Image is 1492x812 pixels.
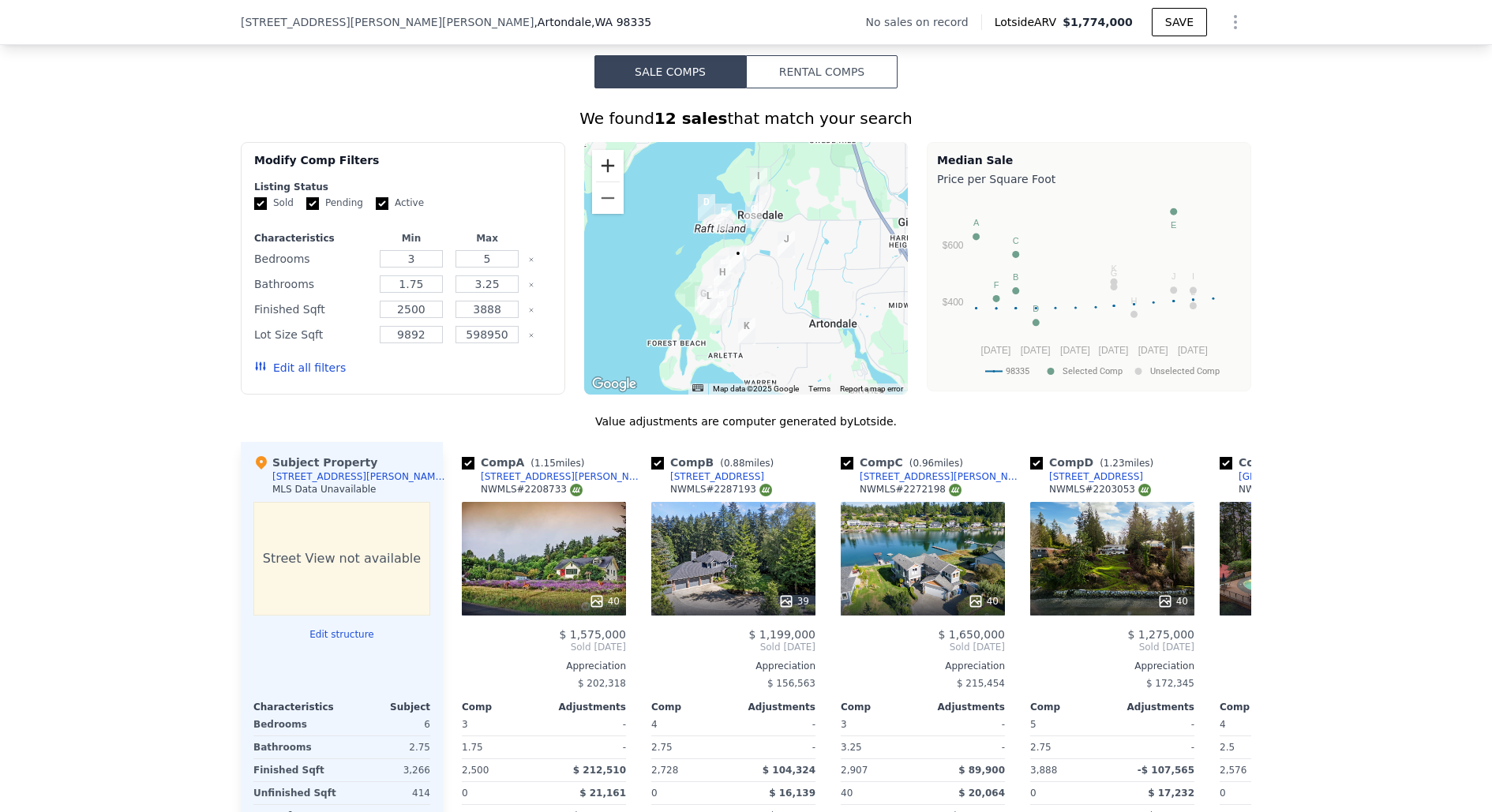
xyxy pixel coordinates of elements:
[253,736,339,758] div: Bathrooms
[1220,736,1299,758] div: 2.5
[1150,366,1220,376] text: Unselected Comp
[745,201,763,228] div: 7809 Olympic View Dr NW
[1220,6,1251,38] button: Show Options
[534,14,651,30] span: , Artondale
[1030,470,1143,483] a: [STREET_ADDRESS]
[253,782,339,804] div: Unfinished Sqft
[272,470,449,483] div: [STREET_ADDRESS][PERSON_NAME][PERSON_NAME]
[1030,719,1037,730] span: 5
[651,719,658,730] span: 4
[1220,660,1384,672] div: Appreciation
[841,719,847,730] span: 3
[345,782,430,804] div: 414
[345,736,430,758] div: 2.75
[903,458,969,469] span: ( miles)
[1030,788,1037,799] span: 0
[1030,641,1194,653] span: Sold [DATE]
[1190,287,1195,297] text: L
[1104,458,1125,469] span: 1.23
[759,484,772,496] img: NWMLS Logo
[241,413,1251,429] div: Value adjustments are computer generated by Lotside .
[748,628,815,641] span: $ 1,199,000
[651,788,658,799] span: 0
[714,204,732,230] div: 164 Madrona Dr NW
[841,455,969,470] div: Comp C
[462,701,544,713] div: Comp
[670,470,764,483] div: [STREET_ADDRESS]
[841,660,1005,672] div: Appreciation
[345,713,430,735] div: 6
[692,384,703,391] button: Keyboard shortcuts
[376,196,424,210] label: Active
[651,455,780,470] div: Comp B
[1220,765,1246,776] span: 2,576
[1111,264,1117,273] text: K
[860,483,962,496] div: NWMLS # 2272198
[651,641,815,653] span: Sold [DATE]
[714,458,780,469] span: ( miles)
[938,628,1005,641] span: $ 1,650,000
[534,458,556,469] span: 1.15
[547,736,626,758] div: -
[1157,593,1188,609] div: 40
[594,55,746,88] button: Sale Comps
[462,470,645,483] a: [STREET_ADDRESS][PERSON_NAME][PERSON_NAME]
[592,182,624,214] button: Zoom out
[254,360,346,376] button: Edit all filters
[528,332,534,339] button: Clear
[528,256,534,263] button: Clear
[1220,701,1302,713] div: Comp
[253,759,339,781] div: Finished Sqft
[695,286,712,312] div: 5021 104th Avenue Ct NW
[524,458,590,469] span: ( miles)
[778,593,809,609] div: 39
[1112,701,1194,713] div: Adjustments
[254,298,370,320] div: Finished Sqft
[1030,660,1194,672] div: Appreciation
[1033,304,1039,313] text: D
[1239,470,1403,483] div: [GEOGRAPHIC_DATA][PERSON_NAME]
[452,232,522,245] div: Max
[241,14,534,30] span: [STREET_ADDRESS][PERSON_NAME][PERSON_NAME]
[995,14,1063,30] span: Lotside ARV
[241,107,1251,129] div: We found that match your search
[1148,788,1194,799] span: $ 17,232
[588,374,640,395] a: Open this area in Google Maps (opens a new window)
[714,256,731,283] div: 9704 61st St NW
[1192,271,1194,281] text: I
[306,196,363,210] label: Pending
[860,470,1024,483] div: [STREET_ADDRESS][PERSON_NAME]
[591,16,651,28] span: , WA 98335
[651,470,764,483] a: [STREET_ADDRESS]
[651,701,733,713] div: Comp
[710,298,727,325] div: 4616 Ray Nash Dr NW
[592,150,624,181] button: Zoom in
[1030,701,1112,713] div: Comp
[737,736,815,758] div: -
[738,318,755,345] div: 4006 89th Avenue Ct NW
[841,641,1005,653] span: Sold [DATE]
[968,593,999,609] div: 40
[1220,455,1348,470] div: Comp E
[254,232,370,245] div: Characteristics
[1131,296,1138,305] text: H
[913,458,934,469] span: 0.96
[943,297,964,308] text: $400
[767,678,815,689] span: $ 156,563
[698,194,715,221] div: 83 Raft Island Dr NW
[994,280,999,290] text: F
[926,713,1005,735] div: -
[589,593,620,609] div: 40
[937,168,1241,190] div: Price per Square Foot
[1030,736,1109,758] div: 2.75
[713,285,730,312] div: 4925 98th Avenue Ct NW
[1220,641,1384,653] span: Sold [DATE]
[578,678,626,689] span: $ 202,318
[729,245,747,272] div: 6316 Ray Nash Dr NW
[462,455,590,470] div: Comp A
[651,736,730,758] div: 2.75
[342,701,430,713] div: Subject
[254,196,294,210] label: Sold
[937,190,1241,387] svg: A chart.
[1049,470,1143,483] div: [STREET_ADDRESS]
